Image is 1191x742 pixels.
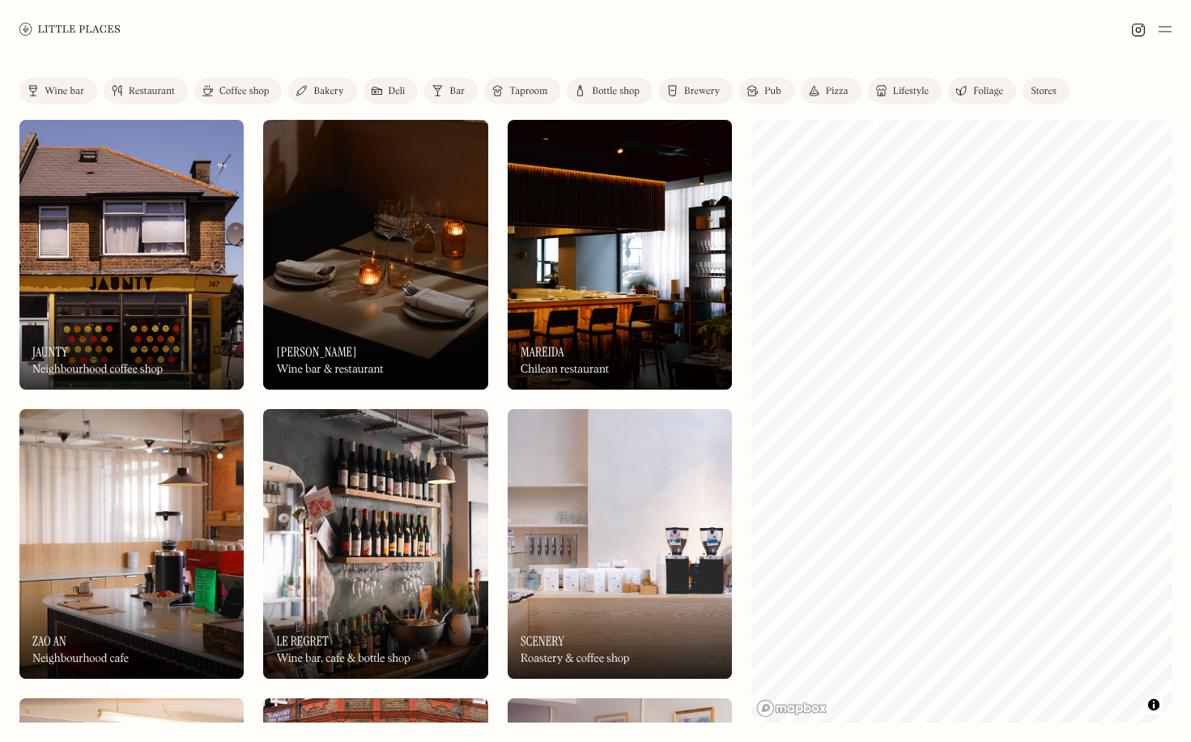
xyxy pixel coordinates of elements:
img: Scenery [508,409,732,679]
a: Coffee shop [194,78,282,104]
a: Restaurant [104,78,188,104]
div: Foliage [973,87,1003,96]
img: Le Regret [263,409,487,679]
a: Wine bar [19,78,97,104]
h3: [PERSON_NAME] [276,344,356,360]
a: Pub [739,78,794,104]
div: Pub [764,87,781,96]
h3: Le Regret [276,633,328,649]
a: Taproom [484,78,560,104]
div: Deli [389,87,406,96]
a: Bakery [288,78,356,104]
div: Chilean restaurant [521,363,609,377]
a: LunaLuna[PERSON_NAME]Wine bar & restaurant [263,120,487,390]
a: Pizza [801,78,861,104]
div: Brewery [684,87,720,96]
a: Le RegretLe RegretLe RegretWine bar, cafe & bottle shop [263,409,487,679]
a: Deli [364,78,419,104]
div: Neighbourhood coffee shop [32,363,163,377]
div: Stores [1031,87,1057,96]
h3: Scenery [521,633,564,649]
span: Toggle attribution [1149,696,1159,714]
h3: Mareida [521,344,564,360]
h3: Zao An [32,633,66,649]
div: Pizza [826,87,849,96]
div: Taproom [509,87,547,96]
a: Zao AnZao AnZao AnNeighbourhood cafe [19,409,244,679]
div: Wine bar, cafe & bottle shop [276,652,410,666]
div: Lifestyle [893,87,929,96]
div: Bar [449,87,465,96]
div: Restaurant [129,87,175,96]
a: Foliage [948,78,1016,104]
img: Zao An [19,409,244,679]
a: Brewery [659,78,733,104]
a: Stores [1023,78,1070,104]
a: JauntyJauntyJauntyNeighbourhood coffee shop [19,120,244,390]
div: Neighbourhood cafe [32,652,129,666]
img: Luna [263,120,487,390]
img: Jaunty [19,120,244,390]
div: Bottle shop [592,87,640,96]
div: Coffee shop [219,87,269,96]
div: Roastery & coffee shop [521,652,629,666]
h3: Jaunty [32,344,68,360]
button: Toggle attribution [1144,695,1163,714]
div: Wine bar & restaurant [276,363,383,377]
a: Bottle shop [567,78,653,104]
canvas: Map [751,120,1172,723]
img: Mareida [508,120,732,390]
div: Bakery [313,87,343,96]
a: Lifestyle [868,78,942,104]
a: Mapbox homepage [756,699,827,718]
div: Wine bar [45,87,84,96]
a: Bar [424,78,478,104]
a: SceneryScenerySceneryRoastery & coffee shop [508,409,732,679]
a: MareidaMareidaMareidaChilean restaurant [508,120,732,390]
